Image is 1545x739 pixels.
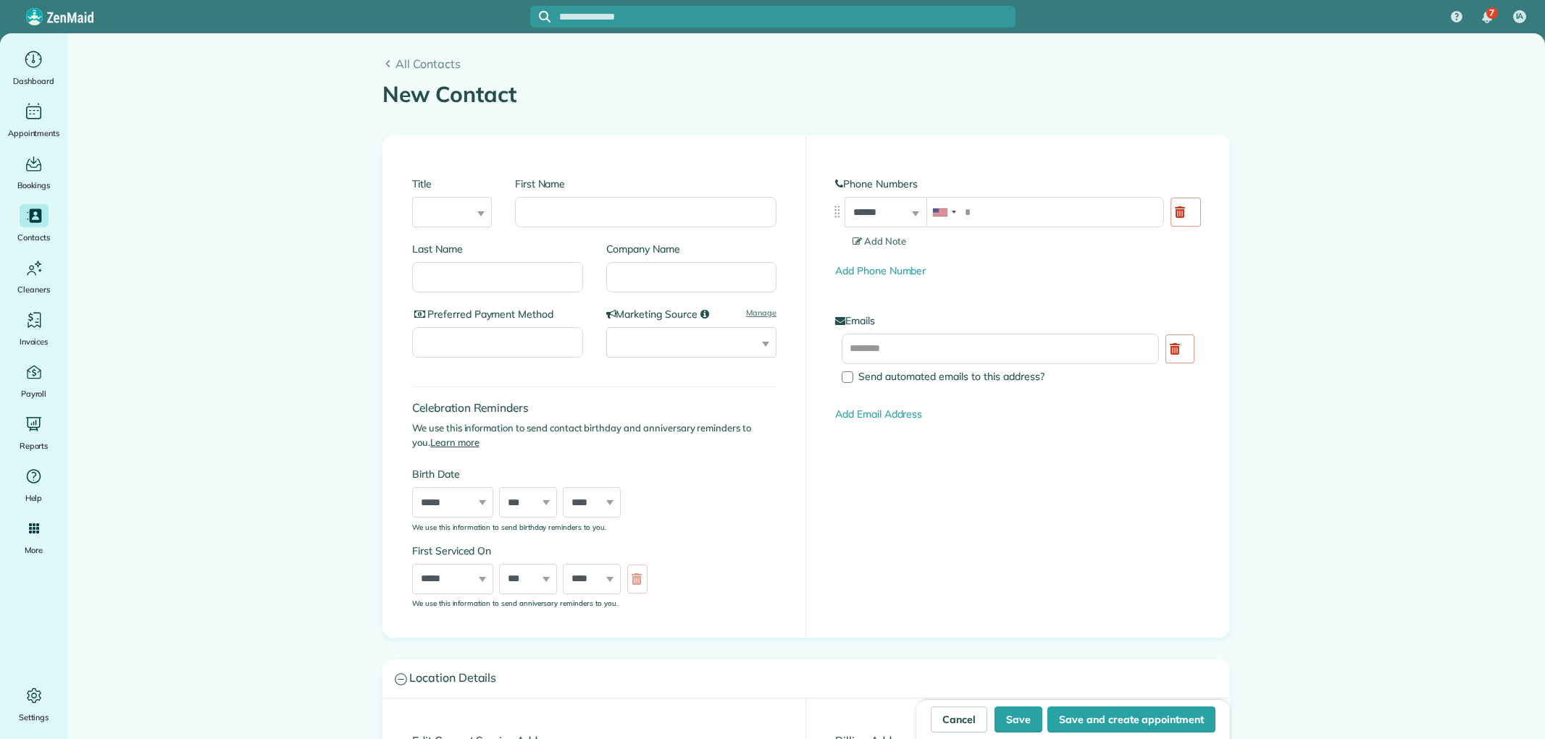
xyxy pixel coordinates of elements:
a: Manage [746,307,776,319]
a: Location Details [383,660,1229,697]
span: Settings [19,710,49,725]
a: Reports [6,413,62,453]
a: Appointments [6,100,62,140]
span: Payroll [21,387,47,401]
a: Add Email Address [835,407,922,421]
span: Invoices [20,334,49,349]
span: 7 [1489,7,1494,19]
img: drag_indicator-119b368615184ecde3eda3c64c821f6cf29d3e2b97b89ee44bc31753036683e5.png [829,204,845,219]
h4: Celebration Reminders [412,402,776,414]
label: Birth Date [412,467,655,481]
span: Send automated emails to this address? [858,370,1044,383]
label: Company Name [606,242,777,256]
a: Dashboard [6,48,62,88]
label: Emails [835,313,1200,328]
button: Save and create appointment [1047,706,1215,732]
a: Cleaners [6,256,62,297]
span: IA [1516,11,1524,22]
a: Bookings [6,152,62,193]
a: All Contacts [382,55,1230,72]
label: Title [412,177,492,191]
span: More [25,543,43,557]
span: Dashboard [13,74,54,88]
button: Save [995,706,1042,732]
a: Cancel [931,706,987,732]
a: Contacts [6,204,62,245]
label: Last Name [412,242,583,256]
sub: We use this information to send birthday reminders to you. [412,523,606,531]
svg: Focus search [539,11,550,22]
span: Bookings [17,178,51,193]
label: First Serviced On [412,544,655,558]
span: Cleaners [17,282,50,297]
span: Appointments [8,126,60,140]
label: Preferred Payment Method [412,307,583,321]
div: United States: +1 [927,198,960,227]
span: All Contacts [395,55,1230,72]
label: Phone Numbers [835,177,1200,191]
span: Reports [20,439,49,453]
h1: New Contact [382,83,1230,106]
span: Contacts [17,230,50,245]
label: Marketing Source [606,307,777,321]
a: Add Phone Number [835,264,926,277]
sub: We use this information to send anniversary reminders to you. [412,599,618,607]
a: Payroll [6,360,62,401]
a: Settings [6,684,62,725]
span: Add Note [853,235,906,247]
button: Focus search [530,11,550,22]
a: Learn more [430,436,480,448]
p: We use this information to send contact birthday and anniversary reminders to you. [412,421,776,449]
div: 7 unread notifications [1472,1,1502,33]
a: Help [6,465,62,505]
a: Invoices [6,308,62,349]
label: First Name [515,177,776,191]
span: Help [25,491,43,505]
